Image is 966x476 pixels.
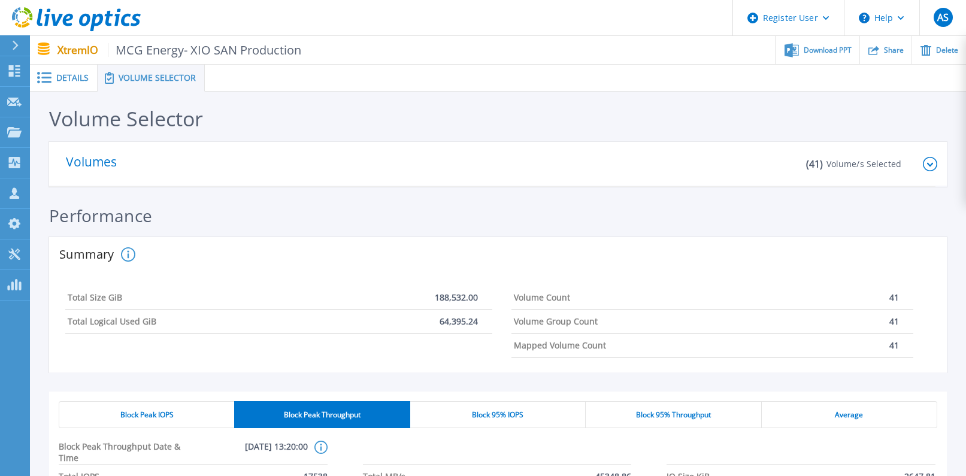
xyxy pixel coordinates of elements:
h4: Mapped Volume Count [514,341,606,350]
span: Block 95% Throughput [636,410,711,420]
span: Block Peak IOPS [120,410,174,420]
h2: Summary [59,248,116,260]
p: XtremIO [57,43,302,57]
span: Details [56,74,89,82]
p: 41 [889,293,899,302]
span: [DATE] 13:20:00 [183,441,308,464]
h4: Volume Group Count [514,317,598,326]
span: Download PPT [804,47,852,54]
span: MCG Energy- XIO SAN Production [108,43,302,57]
p: Volume/s Selected [826,158,901,170]
h4: Total Size GiB [68,293,122,302]
h4: Volume Count [514,293,570,302]
div: Volume Selector [49,107,203,131]
span: AS [937,13,949,22]
span: Share [884,47,904,54]
h4: Total Logical Used GiB [68,317,156,326]
p: 41 [889,341,899,350]
p: 188,532.00 [435,293,478,302]
span: Block 95% IOPS [472,410,523,420]
span: Delete [936,47,958,54]
span: Block Peak Throughput Date & Time [59,441,183,464]
span: Block Peak Throughput [284,410,361,420]
span: Average [835,410,863,420]
span: Volume Selector [119,74,196,82]
p: 64,395.24 [440,317,478,326]
div: Performance [49,206,947,237]
p: ( 41 ) [806,158,823,170]
p: 41 [889,317,899,326]
p: Volumes [66,156,126,172]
